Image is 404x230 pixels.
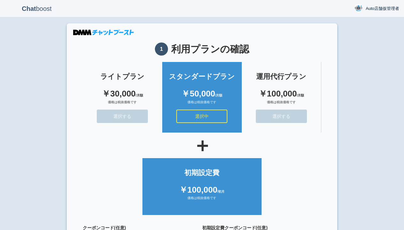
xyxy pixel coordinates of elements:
[149,184,255,196] div: ￥100,000
[297,94,304,97] span: /月額
[366,5,399,12] span: Auto店舗仮管理者
[73,30,134,35] img: DMMチャットブースト
[89,72,156,81] div: ライトプラン
[97,110,148,123] button: 選択する
[22,5,36,12] b: Chat
[217,190,225,193] span: /初月
[169,100,235,110] div: 価格は税抜価格です
[256,110,307,123] button: 選択する
[248,72,315,81] div: 運用代行プラン
[176,110,227,123] button: 選択中
[169,72,235,81] div: スタンダードプラン
[248,100,315,110] div: 価格は税抜価格です
[149,196,255,205] div: 価格は税抜価格です
[149,168,255,178] div: 初期設定費
[354,4,362,12] img: User Image
[248,88,315,100] div: ￥100,000
[169,88,235,100] div: ￥50,000
[83,42,321,56] h1: 利用プランの確認
[89,100,156,110] div: 価格は税抜価格です
[83,136,321,155] div: ＋
[155,42,168,56] span: 1
[5,1,69,17] p: boost
[89,88,156,100] div: ￥30,000
[136,94,143,97] span: /月額
[215,94,223,97] span: /月額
